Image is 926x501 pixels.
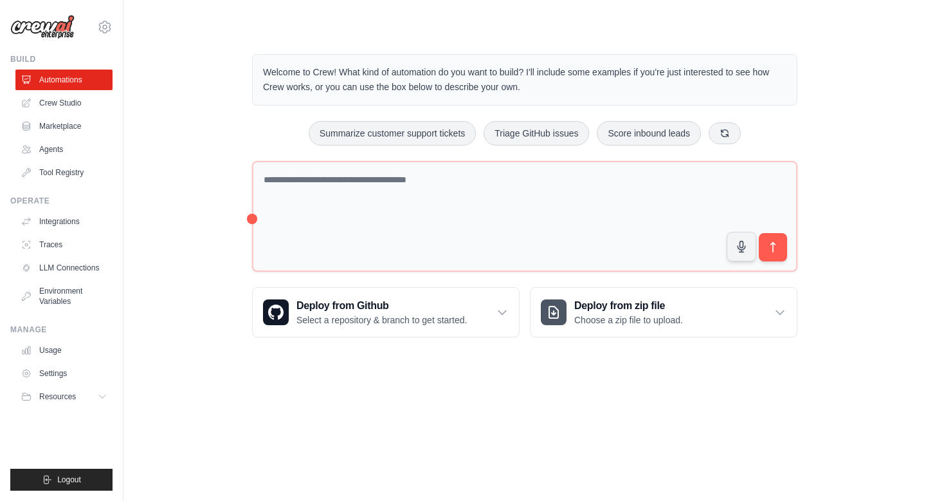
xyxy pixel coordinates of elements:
[574,298,683,314] h3: Deploy from zip file
[57,475,81,485] span: Logout
[484,121,589,146] button: Triage GitHub issues
[15,211,113,232] a: Integrations
[15,234,113,255] a: Traces
[10,54,113,64] div: Build
[15,340,113,361] a: Usage
[15,93,113,113] a: Crew Studio
[10,15,75,39] img: Logo
[15,363,113,384] a: Settings
[10,196,113,206] div: Operate
[597,121,701,146] button: Score inbound leads
[15,116,113,137] a: Marketplace
[39,392,76,402] span: Resources
[15,386,113,407] button: Resources
[15,70,113,90] a: Automations
[296,314,467,326] p: Select a repository & branch to get started.
[574,314,683,326] p: Choose a zip file to upload.
[15,139,113,160] a: Agents
[10,469,113,491] button: Logout
[10,325,113,335] div: Manage
[15,281,113,312] a: Environment Variables
[309,121,476,146] button: Summarize customer support tickets
[15,258,113,278] a: LLM Connections
[296,298,467,314] h3: Deploy from Github
[15,162,113,183] a: Tool Registry
[263,65,786,95] p: Welcome to Crew! What kind of automation do you want to build? I'll include some examples if you'...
